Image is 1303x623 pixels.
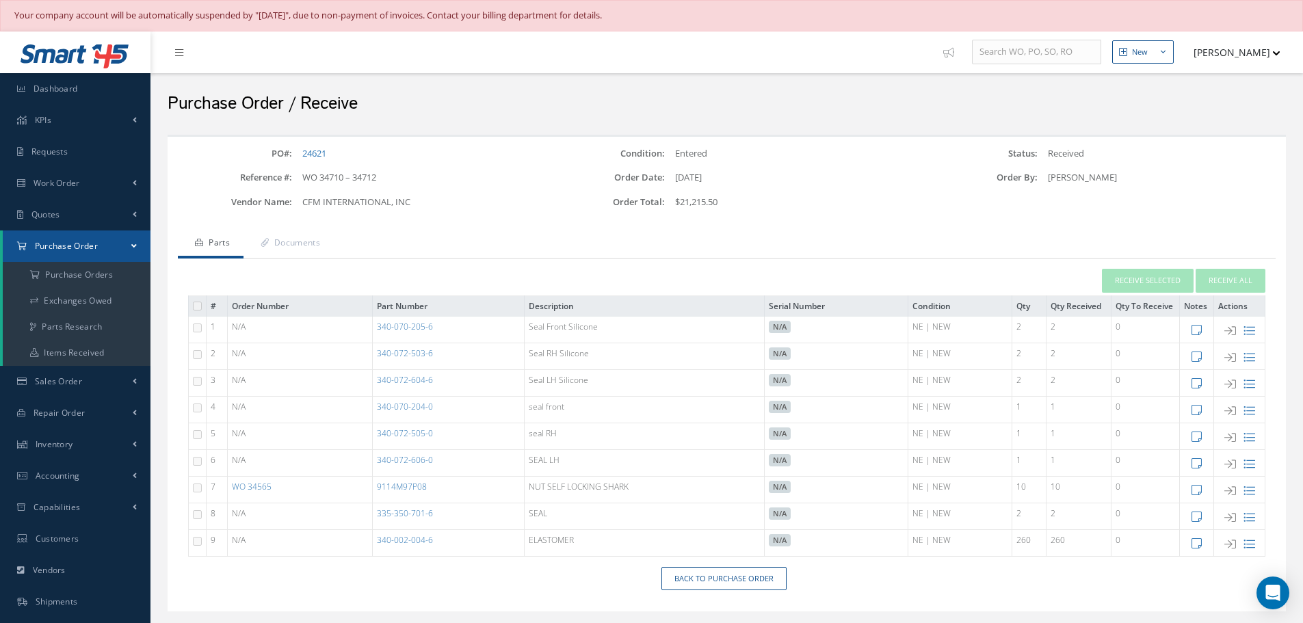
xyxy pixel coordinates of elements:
a: 340-072-503-6 [377,347,433,359]
span: N/A [232,321,246,332]
span: N/A [232,534,246,546]
div: Open Intercom Messenger [1256,576,1289,609]
td: 6 [207,449,228,476]
span: Customers [36,533,79,544]
td: NE | NEW [908,316,1012,343]
a: Parts Research [3,314,150,340]
span: Vendors [33,564,66,576]
th: Actions [1214,295,1265,316]
input: Search WO, PO, SO, RO [972,40,1101,64]
span: Repair Order [34,407,85,419]
td: 10 [1047,476,1111,503]
a: 9114M97P08 [377,481,427,492]
div: Received [1038,147,1286,161]
td: NE | NEW [908,369,1012,396]
td: SEAL LH [525,449,765,476]
a: Receive Part [1224,380,1236,391]
div: Your company account will be automatically suspended by "[DATE]", due to non-payment of invoices.... [14,9,1289,23]
td: 0 [1111,449,1180,476]
th: Qty Received [1047,295,1111,316]
td: 0 [1111,529,1180,556]
span: N/A [232,454,246,466]
th: Serial Number [765,295,908,316]
div: N/A [769,374,791,386]
span: N/A [232,347,246,359]
span: Accounting [36,470,80,481]
a: 340-072-606-0 [377,454,433,466]
span: Quotes [31,209,60,220]
a: Purchase Order [3,230,150,262]
span: Inventory [36,438,73,450]
button: Receive Selected [1102,269,1194,293]
td: 1 [1012,396,1047,423]
a: Receive Part [1224,513,1236,525]
a: 340-002-004-6 [377,534,433,546]
a: Purchase Orders [3,262,150,288]
td: 2 [1012,343,1047,369]
label: Order Date: [540,172,665,183]
a: Back to Purchase Order [661,567,787,591]
label: Order By: [913,172,1038,183]
label: Vendor Name: [168,197,292,207]
th: Order Number [228,295,373,316]
a: 340-072-505-0 [377,427,433,439]
td: 1 [1047,423,1111,449]
td: 0 [1111,476,1180,503]
td: 260 [1047,529,1111,556]
label: PO#: [168,148,292,159]
td: Seal RH Silicone [525,343,765,369]
div: N/A [769,481,791,493]
td: 1 [1047,449,1111,476]
td: 7 [207,476,228,503]
td: seal RH [525,423,765,449]
td: 2 [1047,369,1111,396]
div: N/A [769,321,791,333]
a: Receive Part [1224,326,1236,338]
div: WO 34710 – 34712 [292,171,540,185]
label: Condition: [540,148,665,159]
td: 2 [1047,503,1111,529]
a: View part details [1243,540,1255,551]
th: Part Number [373,295,525,316]
a: View part details [1243,460,1255,471]
td: 8 [207,503,228,529]
td: 2 [1047,316,1111,343]
a: View part details [1243,486,1255,498]
div: New [1132,47,1148,58]
td: Seal Front Silicone [525,316,765,343]
a: 340-070-205-6 [377,321,433,332]
td: 5 [207,423,228,449]
div: N/A [769,507,791,520]
th: Notes [1180,295,1214,316]
td: 4 [207,396,228,423]
th: # [207,295,228,316]
div: N/A [769,427,791,440]
a: Receive Part [1224,486,1236,498]
a: View part details [1243,353,1255,364]
td: NE | NEW [908,449,1012,476]
td: 1 [207,316,228,343]
span: Purchase Order [35,240,98,252]
th: Qty [1012,295,1047,316]
span: N/A [232,507,246,519]
div: N/A [769,454,791,466]
a: Receive Part [1224,460,1236,471]
button: New [1112,40,1174,64]
span: Dashboard [34,83,78,94]
div: N/A [769,401,791,413]
button: [PERSON_NAME] [1181,39,1280,66]
div: N/A [769,534,791,546]
td: 0 [1111,316,1180,343]
td: 0 [1111,423,1180,449]
label: Status: [913,148,1038,159]
a: 340-072-604-6 [377,374,433,386]
span: N/A [232,427,246,439]
div: CFM INTERNATIONAL, INC [292,196,540,209]
td: NE | NEW [908,396,1012,423]
span: Work Order [34,177,80,189]
a: Documents [244,230,334,259]
a: Receive Part [1224,540,1236,551]
span: KPIs [35,114,51,126]
td: 1 [1012,423,1047,449]
a: 340-070-204-0 [377,401,433,412]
